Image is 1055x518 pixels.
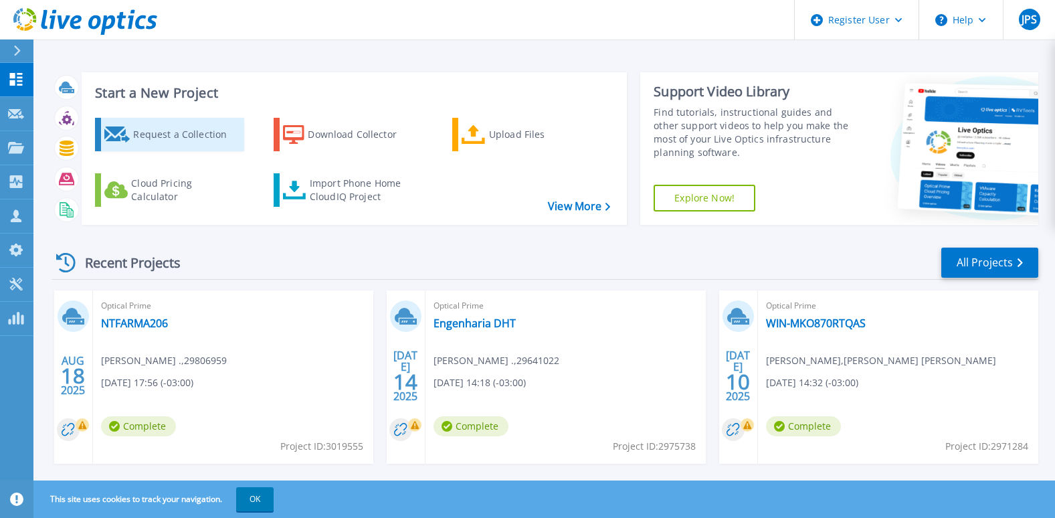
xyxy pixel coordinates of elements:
[274,118,423,151] a: Download Collector
[941,248,1038,278] a: All Projects
[101,317,168,330] a: NTFARMA206
[434,317,516,330] a: Engenharia DHT
[101,353,227,368] span: [PERSON_NAME] . , 29806959
[393,351,418,400] div: [DATE] 2025
[95,118,244,151] a: Request a Collection
[310,177,414,203] div: Import Phone Home CloudIQ Project
[434,416,508,436] span: Complete
[133,121,240,148] div: Request a Collection
[548,200,610,213] a: View More
[725,351,751,400] div: [DATE] 2025
[654,106,854,159] div: Find tutorials, instructional guides and other support videos to help you make the most of your L...
[766,416,841,436] span: Complete
[95,86,609,100] h3: Start a New Project
[101,375,193,390] span: [DATE] 17:56 (-03:00)
[280,439,363,454] span: Project ID: 3019555
[766,317,866,330] a: WIN-MKO870RTQAS
[766,353,996,368] span: [PERSON_NAME] , [PERSON_NAME] [PERSON_NAME]
[131,177,238,203] div: Cloud Pricing Calculator
[101,298,365,313] span: Optical Prime
[308,121,415,148] div: Download Collector
[489,121,596,148] div: Upload Files
[654,185,755,211] a: Explore Now!
[95,173,244,207] a: Cloud Pricing Calculator
[613,439,696,454] span: Project ID: 2975738
[60,351,86,400] div: AUG 2025
[101,416,176,436] span: Complete
[236,487,274,511] button: OK
[726,376,750,387] span: 10
[434,353,559,368] span: [PERSON_NAME] . , 29641022
[945,439,1028,454] span: Project ID: 2971284
[766,298,1030,313] span: Optical Prime
[61,370,85,381] span: 18
[434,375,526,390] span: [DATE] 14:18 (-03:00)
[452,118,601,151] a: Upload Files
[393,376,417,387] span: 14
[1022,14,1037,25] span: JPS
[654,83,854,100] div: Support Video Library
[52,246,199,279] div: Recent Projects
[766,375,858,390] span: [DATE] 14:32 (-03:00)
[37,487,274,511] span: This site uses cookies to track your navigation.
[434,298,698,313] span: Optical Prime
